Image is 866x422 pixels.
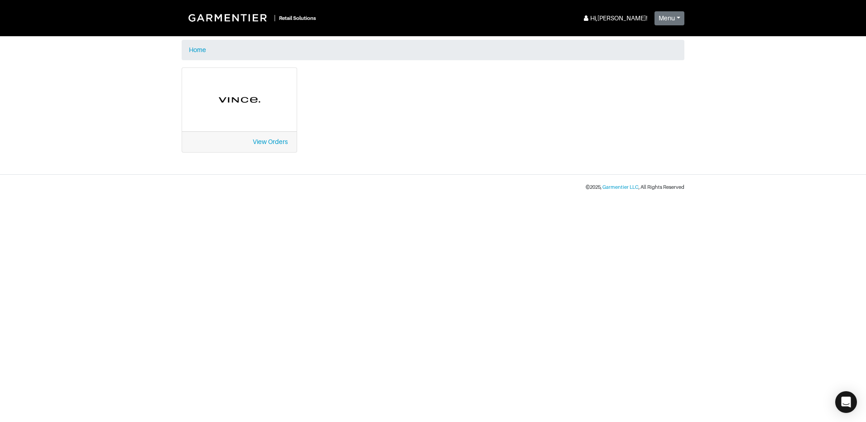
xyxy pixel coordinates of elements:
[586,184,684,190] small: © 2025 , , All Rights Reserved
[602,184,639,190] a: Garmentier LLC
[274,13,275,23] div: |
[182,7,320,28] a: |Retail Solutions
[835,391,857,413] div: Open Intercom Messenger
[279,15,316,21] small: Retail Solutions
[189,46,206,53] a: Home
[654,11,684,25] button: Menu
[253,138,288,145] a: View Orders
[183,9,274,26] img: Garmentier
[182,40,684,60] nav: breadcrumb
[582,14,647,23] div: Hi, [PERSON_NAME] !
[191,77,288,122] img: cyAkLTq7csKWtL9WARqkkVaF.png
